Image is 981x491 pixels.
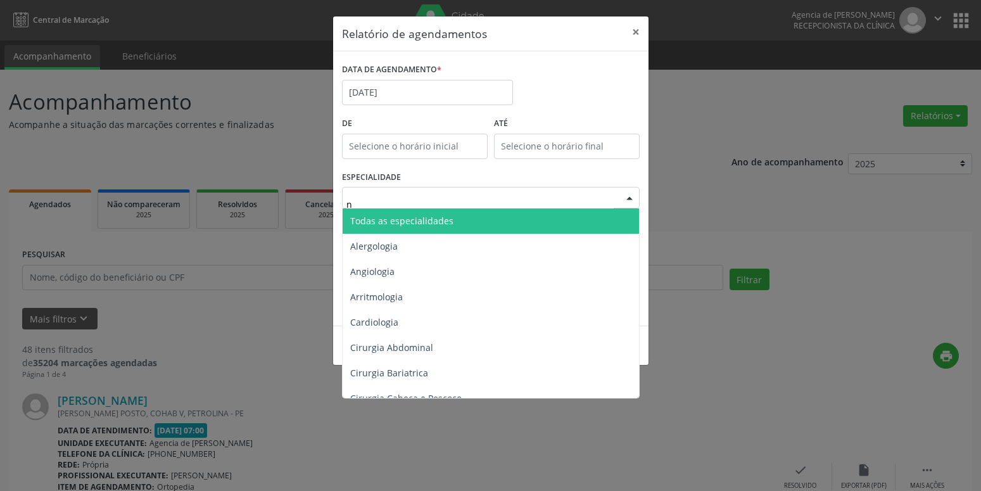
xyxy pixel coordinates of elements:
h5: Relatório de agendamentos [342,25,487,42]
input: Selecione o horário final [494,134,640,159]
span: Cirurgia Abdominal [350,341,433,354]
input: Selecione o horário inicial [342,134,488,159]
span: Alergologia [350,240,398,252]
label: De [342,114,488,134]
label: DATA DE AGENDAMENTO [342,60,441,80]
span: Cirurgia Cabeça e Pescoço [350,392,462,404]
span: Cardiologia [350,316,398,328]
span: Cirurgia Bariatrica [350,367,428,379]
span: Todas as especialidades [350,215,453,227]
label: ATÉ [494,114,640,134]
button: Close [623,16,649,48]
input: Selecione uma data ou intervalo [342,80,513,105]
span: Angiologia [350,265,395,277]
span: Arritmologia [350,291,403,303]
input: Seleciona uma especialidade [346,191,614,217]
label: ESPECIALIDADE [342,168,401,188]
